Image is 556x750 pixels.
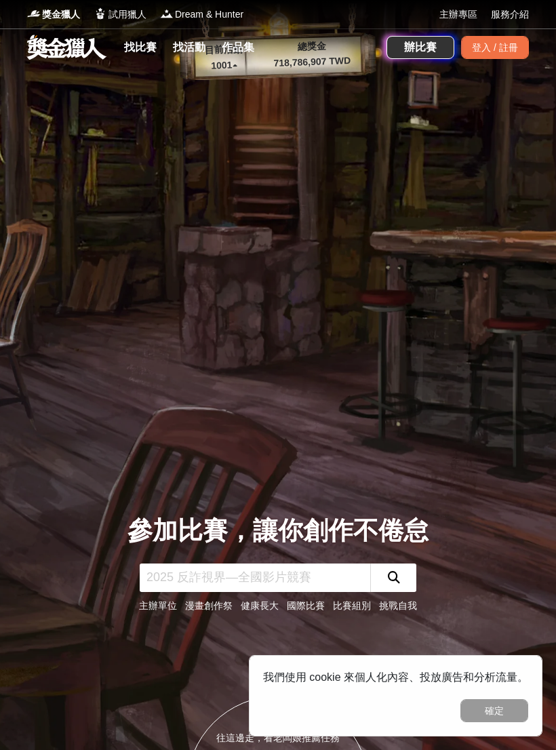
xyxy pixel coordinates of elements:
a: 挑戰自我 [379,600,417,611]
a: 國際比賽 [287,600,325,611]
span: 試用獵人 [108,7,146,22]
button: 確定 [460,699,528,722]
div: 往這邊走，看老闆娘推薦任務 [187,731,369,745]
span: 我們使用 cookie 來個人化內容、投放廣告和分析流量。 [263,671,528,683]
p: 1001 ▴ [197,58,252,74]
span: Dream & Hunter [175,7,243,22]
div: 參加比賽，讓你創作不倦怠 [127,512,429,550]
a: Logo獎金獵人 [27,7,80,22]
a: 找活動 [167,38,211,57]
a: 比賽組別 [333,600,371,611]
a: 作品集 [216,38,260,57]
img: Logo [94,7,107,20]
a: 健康長大 [241,600,279,611]
input: 2025 反詐視界—全國影片競賽 [140,564,370,592]
a: 找比賽 [119,38,162,57]
a: LogoDream & Hunter [160,7,243,22]
a: 辦比賽 [386,36,454,59]
span: 獎金獵人 [42,7,80,22]
a: 主辦單位 [139,600,177,611]
a: 漫畫創作祭 [185,600,233,611]
img: Logo [160,7,174,20]
div: 登入 / 註冊 [461,36,529,59]
p: 718,786,907 TWD [251,53,374,71]
a: 主辦專區 [439,7,477,22]
a: 服務介紹 [491,7,529,22]
a: Logo試用獵人 [94,7,146,22]
img: Logo [27,7,41,20]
